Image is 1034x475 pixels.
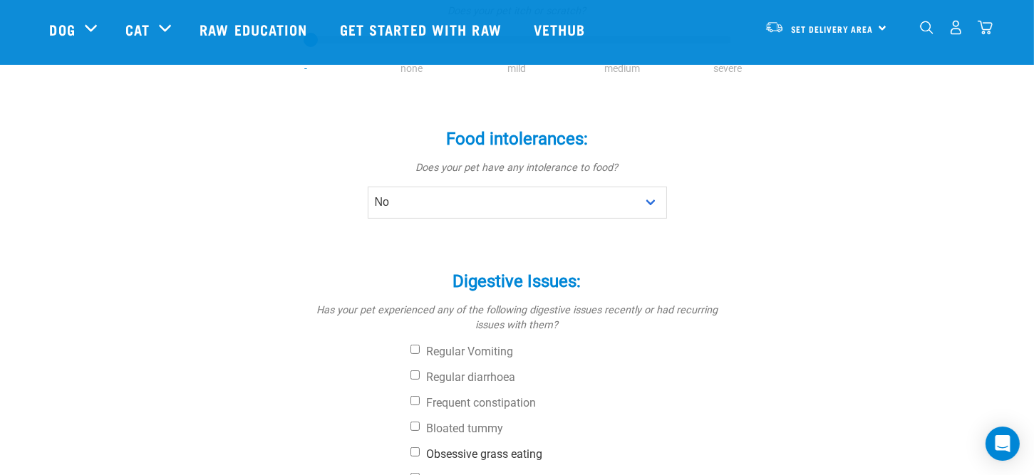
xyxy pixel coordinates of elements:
label: Frequent constipation [410,396,731,410]
a: Vethub [519,1,604,58]
li: medium [570,61,676,76]
a: Raw Education [185,1,325,58]
li: severe [676,61,781,76]
input: Frequent constipation [410,396,420,405]
p: Does your pet have any intolerance to food? [304,160,731,176]
label: Obsessive grass eating [410,447,731,461]
div: Open Intercom Messenger [986,427,1020,461]
label: Bloated tummy [410,422,731,436]
li: mild [465,61,570,76]
a: Dog [50,19,76,40]
label: Food intolerances: [304,126,731,152]
img: home-icon@2x.png [978,20,993,35]
label: Regular diarrhoea [410,370,731,385]
p: Has your pet experienced any of the following digestive issues recently or had recurring issues w... [304,303,731,333]
img: van-moving.png [765,21,784,33]
img: home-icon-1@2x.png [920,21,934,34]
span: Set Delivery Area [791,26,874,31]
a: Cat [125,19,150,40]
li: none [359,61,465,76]
li: - [254,61,359,76]
input: Obsessive grass eating [410,447,420,456]
label: Regular Vomiting [410,345,731,359]
img: user.png [948,20,963,35]
input: Regular Vomiting [410,345,420,354]
label: Digestive Issues: [304,268,731,294]
input: Regular diarrhoea [410,370,420,380]
input: Bloated tummy [410,422,420,431]
a: Get started with Raw [326,1,519,58]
